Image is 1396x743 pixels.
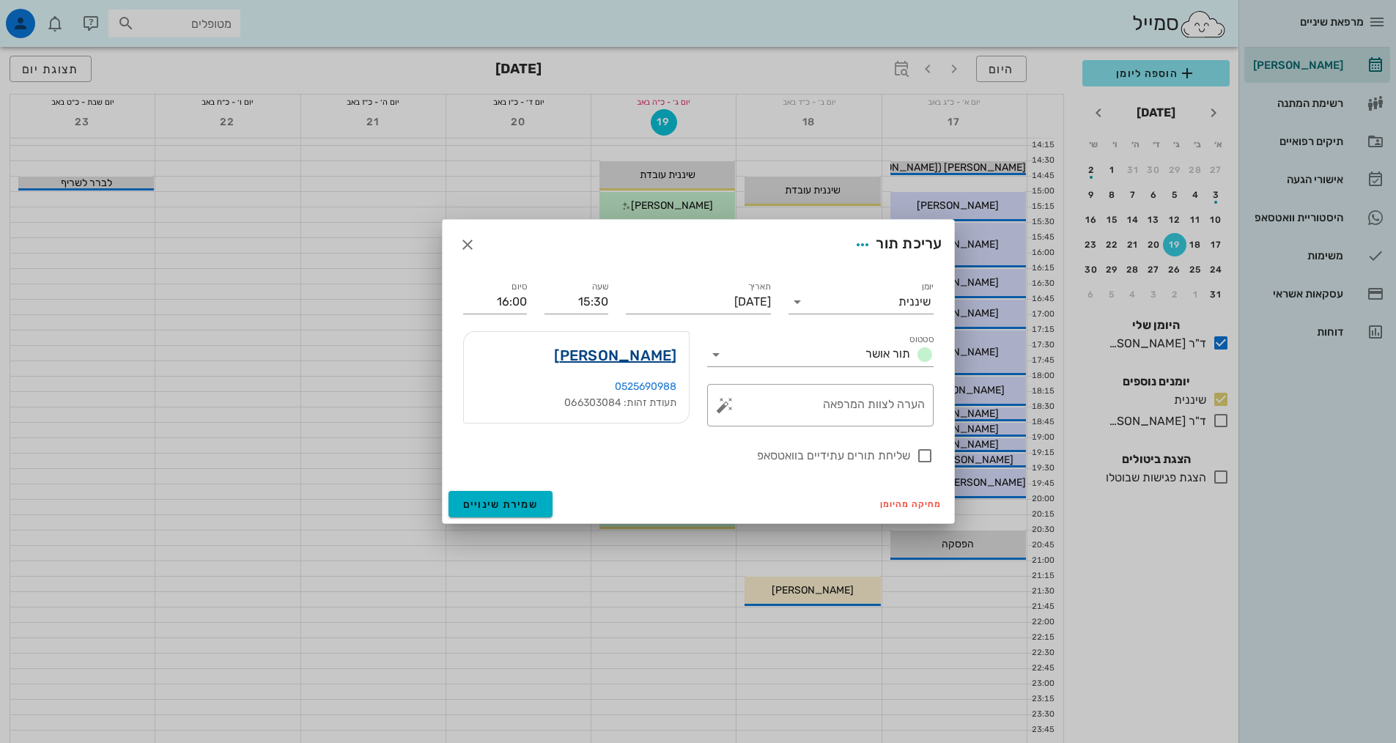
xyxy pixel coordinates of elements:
button: מחיקה מהיומן [874,494,948,514]
div: יומןשיננית [789,290,934,314]
a: [PERSON_NAME] [554,344,676,367]
span: תור אושר [865,347,910,361]
label: תאריך [747,281,771,292]
label: שעה [591,281,608,292]
div: תעודת זהות: 066303084 [476,395,677,411]
label: סטטוס [909,334,934,345]
a: 0525690988 [615,380,677,393]
span: מחיקה מהיומן [880,499,942,509]
label: סיום [512,281,527,292]
div: סטטוסתור אושר [707,343,934,366]
span: שמירת שינויים [463,498,539,511]
label: שליחת תורים עתידיים בוואטסאפ [463,448,910,463]
button: שמירת שינויים [448,491,553,517]
label: יומן [921,281,934,292]
div: שיננית [898,295,931,308]
div: עריכת תור [849,232,942,258]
